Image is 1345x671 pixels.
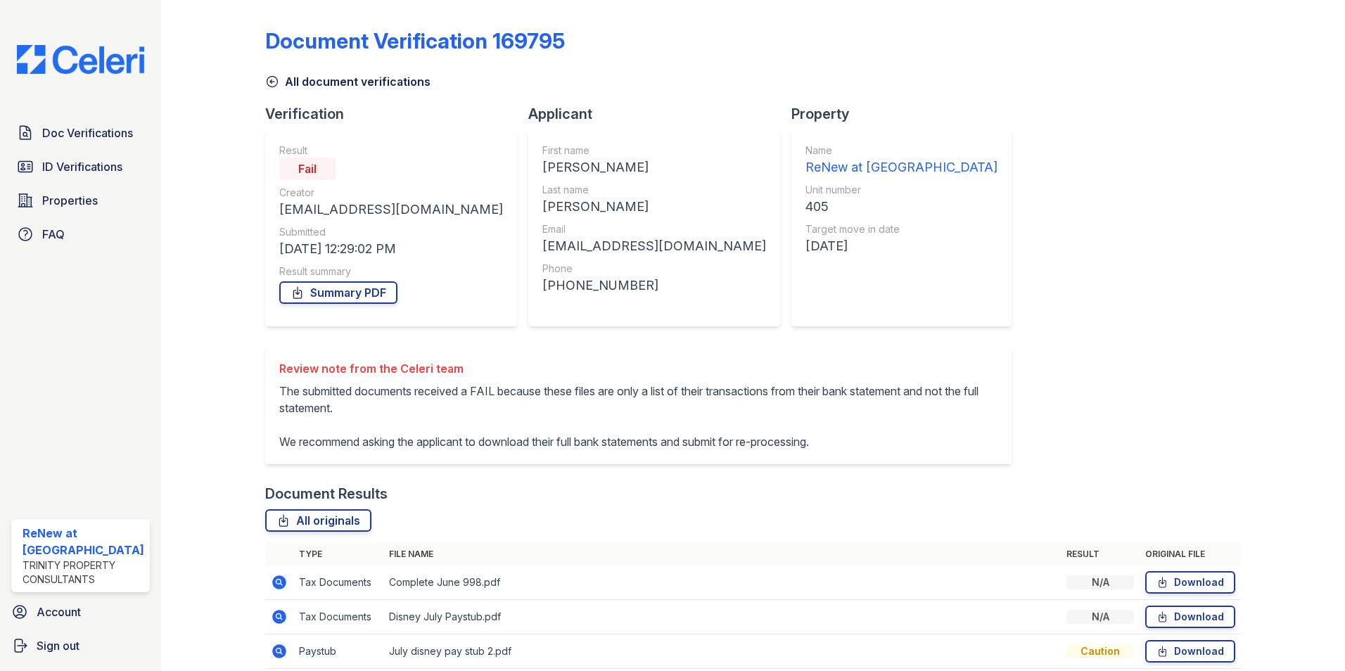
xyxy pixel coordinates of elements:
td: Paystub [293,634,383,669]
span: Sign out [37,637,79,654]
a: ID Verifications [11,153,150,181]
a: Sign out [6,632,155,660]
a: Name ReNew at [GEOGRAPHIC_DATA] [805,143,997,177]
a: Download [1145,640,1235,663]
div: Unit number [805,183,997,197]
th: Type [293,543,383,565]
span: FAQ [42,226,65,243]
div: Caution [1066,644,1134,658]
div: ReNew at [GEOGRAPHIC_DATA] [23,525,144,558]
div: Name [805,143,997,158]
div: [EMAIL_ADDRESS][DOMAIN_NAME] [542,236,766,256]
div: [PERSON_NAME] [542,197,766,217]
th: Result [1061,543,1140,565]
div: [DATE] [805,236,997,256]
a: FAQ [11,220,150,248]
div: N/A [1066,575,1134,589]
div: Document Verification 169795 [265,28,565,53]
a: Properties [11,186,150,215]
a: Download [1145,571,1235,594]
div: Creator [279,186,503,200]
a: All document verifications [265,73,431,90]
td: Complete June 998.pdf [383,565,1062,600]
div: Target move in date [805,222,997,236]
div: Document Results [265,484,388,504]
div: N/A [1066,610,1134,624]
div: Result summary [279,264,503,279]
th: File name [383,543,1062,565]
div: Verification [265,104,528,124]
div: Applicant [528,104,791,124]
a: Account [6,598,155,626]
a: Summary PDF [279,281,397,304]
div: First name [542,143,766,158]
td: July disney pay stub 2.pdf [383,634,1062,669]
div: Phone [542,262,766,276]
div: Fail [279,158,336,180]
div: [EMAIL_ADDRESS][DOMAIN_NAME] [279,200,503,219]
div: Submitted [279,225,503,239]
div: Review note from the Celeri team [279,360,997,377]
span: ID Verifications [42,158,122,175]
div: ReNew at [GEOGRAPHIC_DATA] [805,158,997,177]
p: The submitted documents received a FAIL because these files are only a list of their transactions... [279,383,997,450]
a: Doc Verifications [11,119,150,147]
div: Email [542,222,766,236]
div: Last name [542,183,766,197]
div: [PERSON_NAME] [542,158,766,177]
div: [PHONE_NUMBER] [542,276,766,295]
div: Property [791,104,1023,124]
a: Download [1145,606,1235,628]
span: Doc Verifications [42,124,133,141]
div: Trinity Property Consultants [23,558,144,587]
div: 405 [805,197,997,217]
td: Tax Documents [293,600,383,634]
th: Original file [1140,543,1241,565]
span: Properties [42,192,98,209]
div: [DATE] 12:29:02 PM [279,239,503,259]
img: CE_Logo_Blue-a8612792a0a2168367f1c8372b55b34899dd931a85d93a1a3d3e32e68fde9ad4.png [6,45,155,74]
span: Account [37,603,81,620]
div: Result [279,143,503,158]
a: All originals [265,509,371,532]
td: Tax Documents [293,565,383,600]
td: Disney July Paystub.pdf [383,600,1062,634]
